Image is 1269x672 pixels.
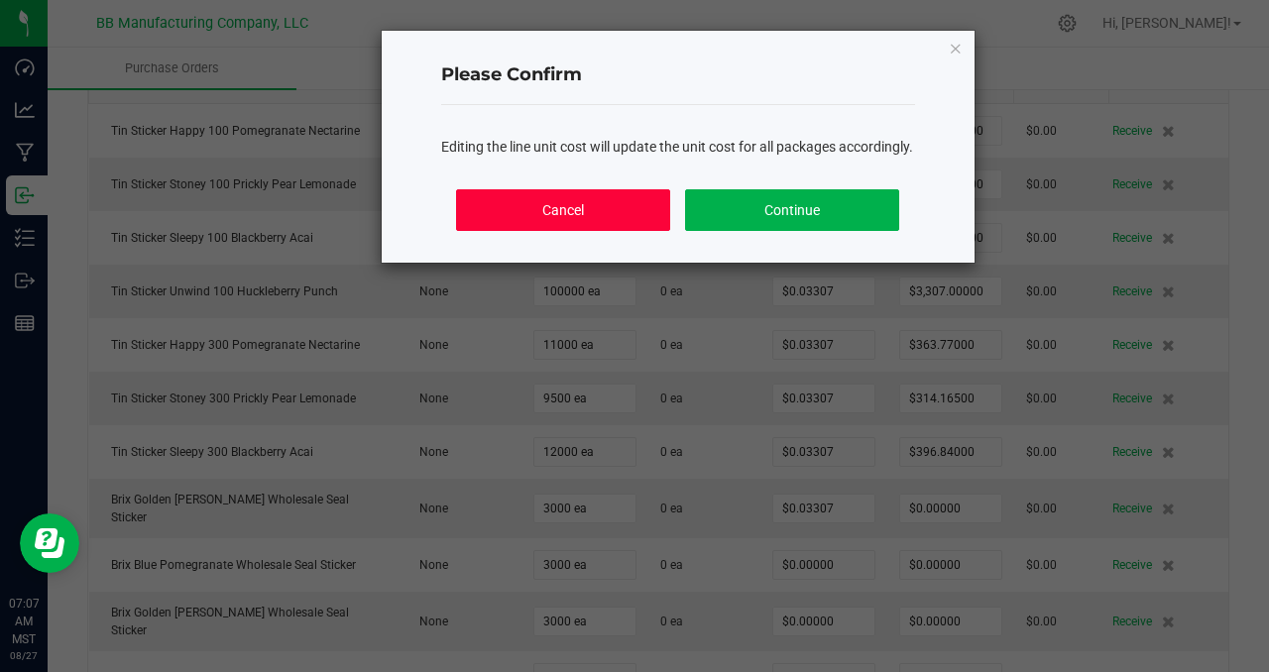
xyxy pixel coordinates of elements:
button: Cancel [456,189,669,231]
div: Editing the line unit cost will update the unit cost for all packages accordingly. [441,137,915,158]
button: Close [949,36,963,59]
h4: Please Confirm [441,62,915,88]
iframe: Resource center [20,513,79,573]
button: Continue [685,189,898,231]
